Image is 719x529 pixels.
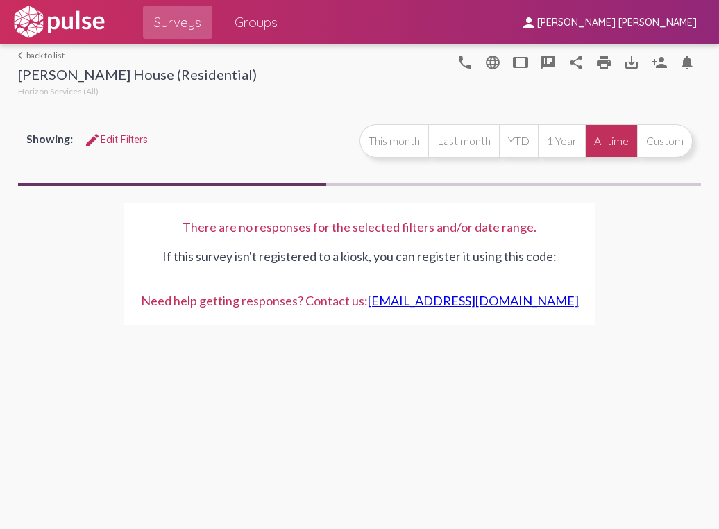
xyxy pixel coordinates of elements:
[568,54,584,71] mat-icon: Share
[484,54,501,71] mat-icon: language
[359,124,428,158] button: This month
[368,293,579,308] a: [EMAIL_ADDRESS][DOMAIN_NAME]
[499,124,538,158] button: YTD
[679,54,695,71] mat-icon: Bell
[534,48,562,76] button: speaker_notes
[18,66,257,86] div: [PERSON_NAME] House (Residential)
[11,5,107,40] img: white-logo.svg
[585,124,637,158] button: All time
[141,219,579,235] div: There are no responses for the selected filters and/or date range.
[18,51,26,60] mat-icon: arrow_back_ios
[651,54,668,71] mat-icon: Person
[673,48,701,76] button: Bell
[141,235,579,285] div: If this survey isn't registered to a kiosk, you can register it using this code:
[507,48,534,76] button: tablet
[538,124,585,158] button: 1 Year
[84,133,148,146] span: Edit Filters
[512,54,529,71] mat-icon: tablet
[595,54,612,71] mat-icon: print
[235,10,278,35] span: Groups
[141,293,579,308] div: Need help getting responses? Contact us:
[451,48,479,76] button: language
[521,15,537,31] mat-icon: person
[637,124,693,158] button: Custom
[562,48,590,76] button: Share
[618,48,645,76] button: Download
[540,54,557,71] mat-icon: speaker_notes
[143,6,212,39] a: Surveys
[479,48,507,76] button: language
[428,124,499,158] button: Last month
[537,17,697,29] span: [PERSON_NAME] [PERSON_NAME]
[18,86,99,96] span: Horizon Services (All)
[18,50,257,60] a: back to list
[457,54,473,71] mat-icon: language
[590,48,618,76] a: print
[26,132,73,145] span: Showing:
[623,54,640,71] mat-icon: Download
[645,48,673,76] button: Person
[84,132,101,149] mat-icon: Edit Filters
[509,9,708,35] button: [PERSON_NAME] [PERSON_NAME]
[73,127,159,152] button: Edit FiltersEdit Filters
[223,6,289,39] a: Groups
[154,10,201,35] span: Surveys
